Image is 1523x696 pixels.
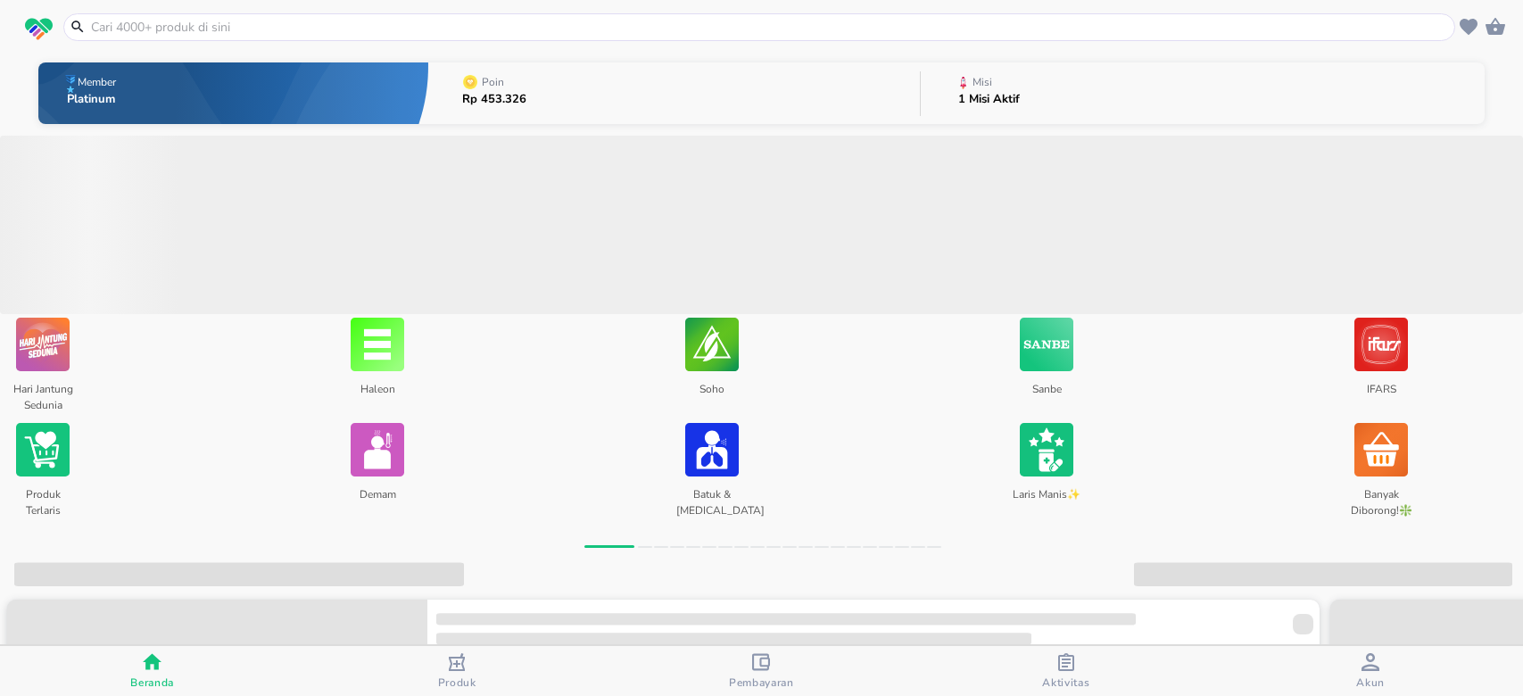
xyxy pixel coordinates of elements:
[304,646,608,696] button: Produk
[729,675,794,690] span: Pembayaran
[428,58,920,128] button: PoinRp 453.326
[1354,419,1408,480] img: Banyak Diborong!❇️
[1354,314,1408,375] img: IFARS
[342,375,412,409] p: Haleon
[1020,314,1073,375] img: Sanbe
[78,77,116,87] p: Member
[89,18,1451,37] input: Cari 4000+ produk di sini
[25,18,53,41] img: logo_swiperx_s.bd005f3b.svg
[958,94,1020,105] p: 1 Misi Aktif
[16,314,70,375] img: Hari Jantung Sedunia
[351,419,404,480] img: Demam
[67,94,120,105] p: Platinum
[1345,480,1416,514] p: Banyak Diborong!❇️
[342,480,412,514] p: Demam
[973,77,992,87] p: Misi
[676,480,747,514] p: Batuk & [MEDICAL_DATA]
[7,375,78,409] p: Hari Jantung Sedunia
[130,675,174,690] span: Beranda
[438,675,476,690] span: Produk
[685,314,739,375] img: Soho
[685,419,739,480] img: Batuk & Flu
[351,314,404,375] img: Haleon
[16,419,70,480] img: Produk Terlaris
[1020,419,1073,480] img: Laris Manis✨
[1356,675,1385,690] span: Akun
[1011,375,1081,409] p: Sanbe
[482,77,504,87] p: Poin
[7,480,78,514] p: Produk Terlaris
[1219,646,1523,696] button: Akun
[914,646,1218,696] button: Aktivitas
[609,646,914,696] button: Pembayaran
[1042,675,1089,690] span: Aktivitas
[921,58,1485,128] button: Misi1 Misi Aktif
[1345,375,1416,409] p: IFARS
[38,58,429,128] button: MemberPlatinum
[1011,480,1081,514] p: Laris Manis✨
[676,375,747,409] p: Soho
[462,94,526,105] p: Rp 453.326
